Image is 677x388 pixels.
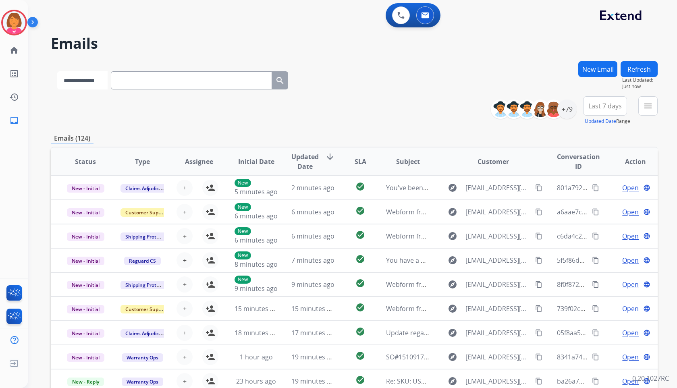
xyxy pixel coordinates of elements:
[183,231,187,241] span: +
[291,183,334,192] span: 2 minutes ago
[448,328,457,338] mat-icon: explore
[643,232,650,240] mat-icon: language
[67,257,104,265] span: New - Initial
[183,352,187,362] span: +
[622,207,639,217] span: Open
[206,376,215,386] mat-icon: person_add
[355,182,365,191] mat-icon: check_circle
[275,76,285,85] mat-icon: search
[122,353,163,362] span: Warranty Ops
[206,255,215,265] mat-icon: person_add
[386,183,639,192] span: You've been assigned a new service order: 37029e3b-1894-40c3-b274-87d39529c95f
[9,116,19,125] mat-icon: inbox
[535,208,542,216] mat-icon: content_copy
[465,328,530,338] span: [EMAIL_ADDRESS][DOMAIN_NAME]
[622,77,658,83] span: Last Updated:
[622,183,639,193] span: Open
[585,118,616,124] button: Updated Date
[643,257,650,264] mat-icon: language
[622,376,639,386] span: Open
[240,353,273,361] span: 1 hour ago
[177,228,193,244] button: +
[465,304,530,313] span: [EMAIL_ADDRESS][DOMAIN_NAME]
[448,376,457,386] mat-icon: explore
[622,280,639,289] span: Open
[236,377,276,386] span: 23 hours ago
[592,329,599,336] mat-icon: content_copy
[206,231,215,241] mat-icon: person_add
[643,329,650,336] mat-icon: language
[206,207,215,217] mat-icon: person_add
[120,329,176,338] span: Claims Adjudication
[355,327,365,336] mat-icon: check_circle
[601,147,658,176] th: Action
[557,100,577,119] div: +79
[643,208,650,216] mat-icon: language
[448,352,457,362] mat-icon: explore
[235,251,251,259] p: New
[622,352,639,362] span: Open
[448,304,457,313] mat-icon: explore
[465,280,530,289] span: [EMAIL_ADDRESS][DOMAIN_NAME]
[183,328,187,338] span: +
[585,118,630,124] span: Range
[177,276,193,293] button: +
[235,212,278,220] span: 6 minutes ago
[177,325,193,341] button: +
[355,157,366,166] span: SLA
[465,231,530,241] span: [EMAIL_ADDRESS][DOMAIN_NAME]
[643,353,650,361] mat-icon: language
[67,184,104,193] span: New - Initial
[67,232,104,241] span: New - Initial
[9,46,19,55] mat-icon: home
[177,204,193,220] button: +
[177,349,193,365] button: +
[557,280,677,289] span: 8f0f872e-1987-4dd0-b3ab-dfcaee598fb5
[535,184,542,191] mat-icon: content_copy
[592,184,599,191] mat-icon: content_copy
[643,281,650,288] mat-icon: language
[120,184,176,193] span: Claims Adjudication
[592,353,599,361] mat-icon: content_copy
[535,329,542,336] mat-icon: content_copy
[386,207,569,216] span: Webform from [EMAIL_ADDRESS][DOMAIN_NAME] on [DATE]
[557,256,676,265] span: 5f5f86d3-9184-4363-9966-1fe790d4c6ec
[235,284,278,293] span: 9 minutes ago
[325,152,335,162] mat-icon: arrow_downward
[632,373,669,383] p: 0.20.1027RC
[291,207,334,216] span: 6 minutes ago
[592,232,599,240] mat-icon: content_copy
[67,378,104,386] span: New - Reply
[235,203,251,211] p: New
[386,304,569,313] span: Webform from [EMAIL_ADDRESS][DOMAIN_NAME] on [DATE]
[291,280,334,289] span: 9 minutes ago
[583,96,627,116] button: Last 7 days
[535,353,542,361] mat-icon: content_copy
[557,353,677,361] span: 8341a74b-f5ef-42e3-98dc-7418542fe12a
[465,255,530,265] span: [EMAIL_ADDRESS][DOMAIN_NAME]
[291,232,334,241] span: 6 minutes ago
[177,180,193,196] button: +
[622,328,639,338] span: Open
[183,304,187,313] span: +
[622,83,658,90] span: Just now
[9,69,19,79] mat-icon: list_alt
[120,208,173,217] span: Customer Support
[643,184,650,191] mat-icon: language
[643,305,650,312] mat-icon: language
[291,256,334,265] span: 7 minutes ago
[291,328,338,337] span: 17 minutes ago
[183,207,187,217] span: +
[535,257,542,264] mat-icon: content_copy
[3,11,25,34] img: avatar
[291,152,319,171] span: Updated Date
[535,305,542,312] mat-icon: content_copy
[592,378,599,385] mat-icon: content_copy
[465,207,530,217] span: [EMAIL_ADDRESS][DOMAIN_NAME]
[183,376,187,386] span: +
[535,232,542,240] mat-icon: content_copy
[206,328,215,338] mat-icon: person_add
[592,305,599,312] mat-icon: content_copy
[135,157,150,166] span: Type
[557,328,675,337] span: 05f8aa53-f70d-4af4-a5a7-c9f55b483061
